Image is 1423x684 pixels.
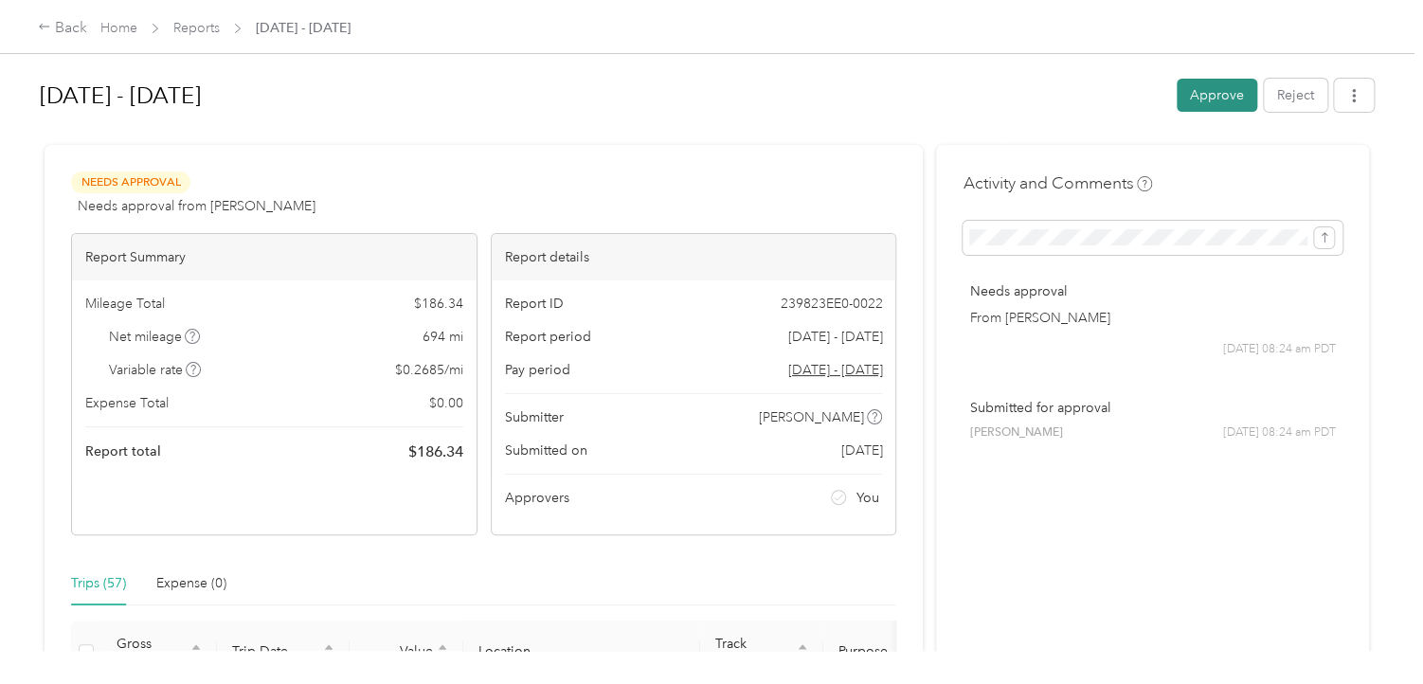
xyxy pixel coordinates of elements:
span: Report ID [505,294,564,314]
span: Trip Date [232,643,319,659]
span: caret-up [797,641,808,653]
span: Value [365,643,433,659]
iframe: Everlance-gr Chat Button Frame [1317,578,1423,684]
span: caret-down [323,650,334,661]
span: caret-down [797,650,808,661]
span: [DATE] [840,441,882,460]
th: Track Method [700,621,823,684]
div: Trips (57) [71,573,126,594]
span: Purpose [838,643,935,659]
span: Net mileage [109,327,201,347]
div: Report Summary [72,234,477,280]
button: Approve [1177,79,1257,112]
span: caret-up [437,641,448,653]
th: Trip Date [217,621,350,684]
span: Approvers [505,488,569,508]
span: $ 186.34 [408,441,463,463]
th: Purpose [823,621,965,684]
div: Back [38,17,87,40]
span: 239823EE0-0022 [780,294,882,314]
span: [DATE] - [DATE] [256,18,351,38]
p: From [PERSON_NAME] [969,308,1336,328]
button: Reject [1264,79,1327,112]
h1: Sep 1 - 30, 2025 [40,73,1163,118]
span: Pay period [505,360,570,380]
h4: Activity and Comments [963,171,1152,195]
th: Value [350,621,463,684]
span: caret-up [190,641,202,653]
span: [DATE] - [DATE] [787,327,882,347]
span: Mileage Total [85,294,165,314]
div: Expense (0) [156,573,226,594]
span: [DATE] 08:24 am PDT [1223,341,1336,358]
span: Submitter [505,407,564,427]
span: Expense Total [85,393,169,413]
span: $ 0.00 [429,393,463,413]
span: Needs approval from [PERSON_NAME] [78,196,315,216]
th: Location [463,621,700,684]
span: [DATE] 08:24 am PDT [1223,424,1336,441]
a: Reports [173,20,220,36]
span: caret-down [190,650,202,661]
div: Report details [492,234,896,280]
span: $ 0.2685 / mi [395,360,463,380]
span: Go to pay period [787,360,882,380]
span: caret-down [437,650,448,661]
p: Submitted for approval [969,398,1336,418]
span: $ 186.34 [414,294,463,314]
a: Home [100,20,137,36]
span: Track Method [715,636,793,668]
span: You [856,488,879,508]
span: Submitted on [505,441,587,460]
span: [PERSON_NAME] [759,407,864,427]
span: Report total [85,441,161,461]
span: Needs Approval [71,171,190,193]
span: caret-up [323,641,334,653]
span: [PERSON_NAME] [969,424,1062,441]
th: Gross Miles [101,621,217,684]
span: Report period [505,327,591,347]
span: Variable rate [109,360,202,380]
span: 694 mi [423,327,463,347]
p: Needs approval [969,281,1336,301]
span: Gross Miles [117,636,187,668]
